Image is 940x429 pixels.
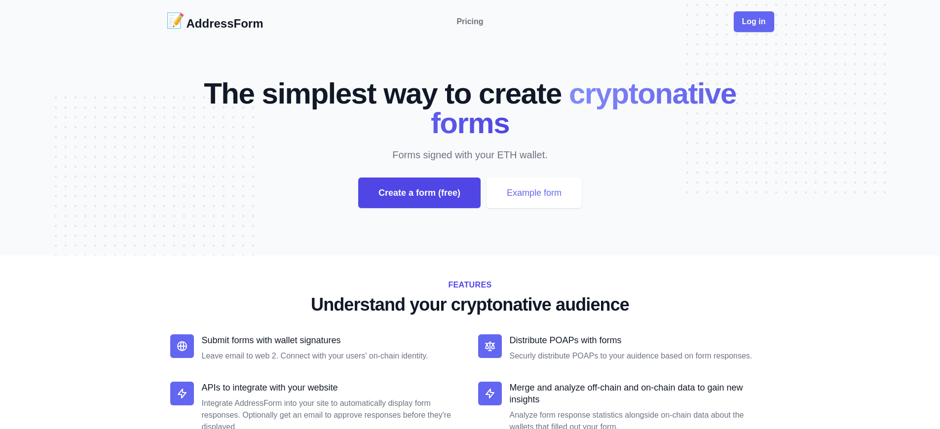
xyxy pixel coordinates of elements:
span: The simplest way to create [204,77,562,110]
p: Merge and analyze off-chain and on-chain data to gain new insights [510,382,770,405]
p: Understand your cryptonative audience [170,295,770,315]
h2: Features [170,279,770,291]
div: Example form [487,178,582,208]
p: Submit forms with wallet signatures [202,334,462,346]
p: Forms signed with your ETH wallet. [218,148,723,162]
dd: Securly distribute POAPs to your auidence based on form responses. [510,350,770,362]
div: Log in [734,11,774,32]
dd: Leave email to web 2. Connect with your users' on-chain identity. [202,350,462,362]
div: Create a form (free) [358,178,481,208]
nav: Global [166,12,774,32]
h2: AddressForm [187,16,263,32]
a: Pricing [456,16,483,28]
p: Distribute POAPs with forms [510,334,770,346]
div: 📝 [166,12,185,32]
p: APIs to integrate with your website [202,382,462,393]
span: cryptonative forms [431,77,736,140]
